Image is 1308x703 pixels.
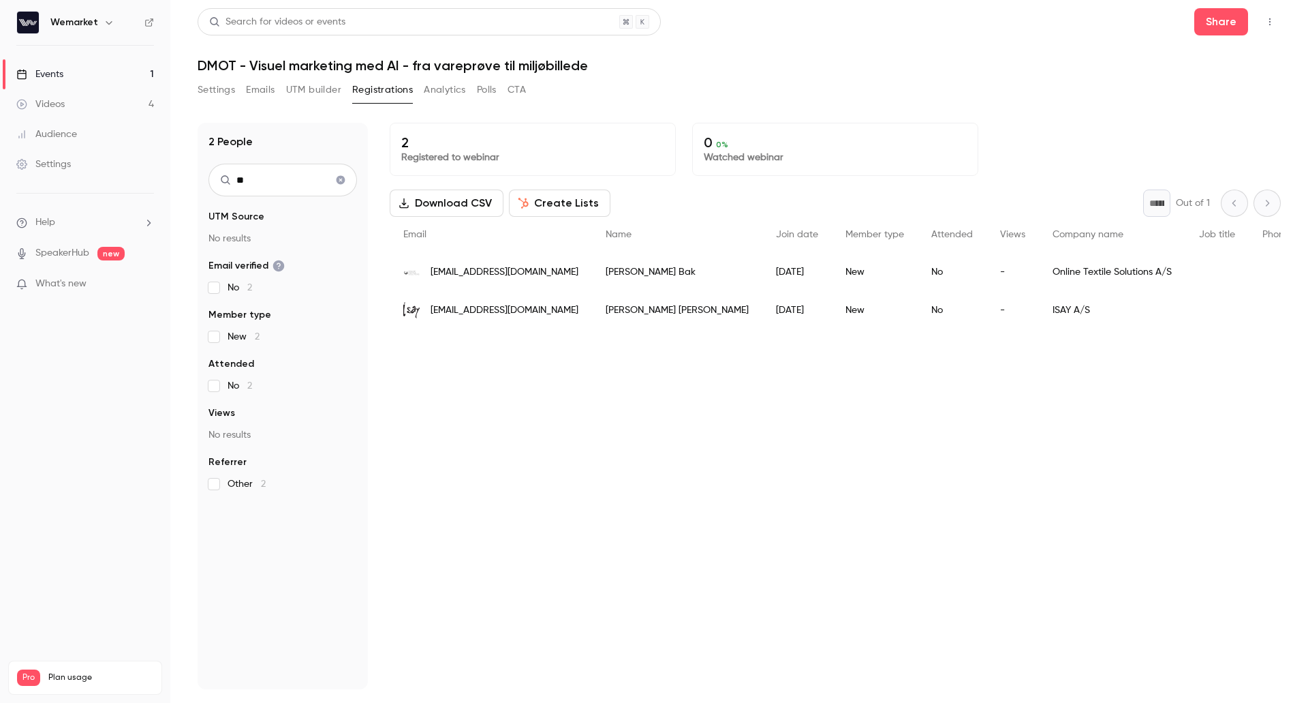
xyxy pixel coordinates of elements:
[845,230,904,239] span: Member type
[508,79,526,101] button: CTA
[704,151,967,164] p: Watched webinar
[16,158,71,171] div: Settings
[403,230,426,239] span: Email
[198,57,1281,74] h1: DMOT - Visuel marketing med AI - fra vareprøve til miljøbillede
[48,672,153,683] span: Plan usage
[986,291,1039,329] div: -
[208,308,271,322] span: Member type
[832,253,918,291] div: New
[228,330,260,344] span: New
[208,357,254,371] span: Attended
[401,151,664,164] p: Registered to webinar
[208,210,357,491] section: facet-groups
[16,128,77,141] div: Audience
[138,278,154,290] iframe: Noticeable Trigger
[35,246,89,260] a: SpeakerHub
[606,230,632,239] span: Name
[431,303,578,318] span: [EMAIL_ADDRESS][DOMAIN_NAME]
[431,265,578,280] span: [EMAIL_ADDRESS][DOMAIN_NAME]
[228,477,266,491] span: Other
[16,68,63,81] div: Events
[16,215,154,230] li: help-dropdown-opener
[209,15,345,29] div: Search for videos or events
[208,406,235,420] span: Views
[477,79,497,101] button: Polls
[762,291,832,329] div: [DATE]
[403,302,420,318] img: isay.dk
[208,210,264,224] span: UTM Source
[208,134,253,150] h1: 2 People
[228,281,252,295] span: No
[247,283,252,293] span: 2
[330,169,352,191] button: Clear search
[255,332,260,342] span: 2
[228,379,252,393] span: No
[208,232,357,245] p: No results
[97,247,125,260] span: new
[716,140,728,149] span: 0 %
[247,381,252,391] span: 2
[1039,253,1185,291] div: Online Textile Solutions A/S
[592,291,762,329] div: [PERSON_NAME] [PERSON_NAME]
[246,79,275,101] button: Emails
[35,277,87,291] span: What's new
[208,428,357,442] p: No results
[403,264,420,280] img: onlinetextilesolutions.dk
[832,291,918,329] div: New
[390,190,503,217] button: Download CSV
[1194,8,1248,35] button: Share
[352,79,413,101] button: Registrations
[17,12,39,33] img: Wemarket
[1000,230,1025,239] span: Views
[208,259,285,273] span: Email verified
[16,98,65,111] div: Videos
[261,479,266,489] span: 2
[401,134,664,151] p: 2
[1176,196,1210,210] p: Out of 1
[986,253,1039,291] div: -
[286,79,341,101] button: UTM builder
[17,670,40,686] span: Pro
[592,253,762,291] div: [PERSON_NAME] Bak
[1039,291,1185,329] div: ISAY A/S
[704,134,967,151] p: 0
[931,230,973,239] span: Attended
[424,79,466,101] button: Analytics
[35,215,55,230] span: Help
[918,253,986,291] div: No
[776,230,818,239] span: Join date
[208,455,247,469] span: Referrer
[762,253,832,291] div: [DATE]
[1199,230,1235,239] span: Job title
[509,190,610,217] button: Create Lists
[198,79,235,101] button: Settings
[918,291,986,329] div: No
[50,16,98,29] h6: Wemarket
[1053,230,1123,239] span: Company name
